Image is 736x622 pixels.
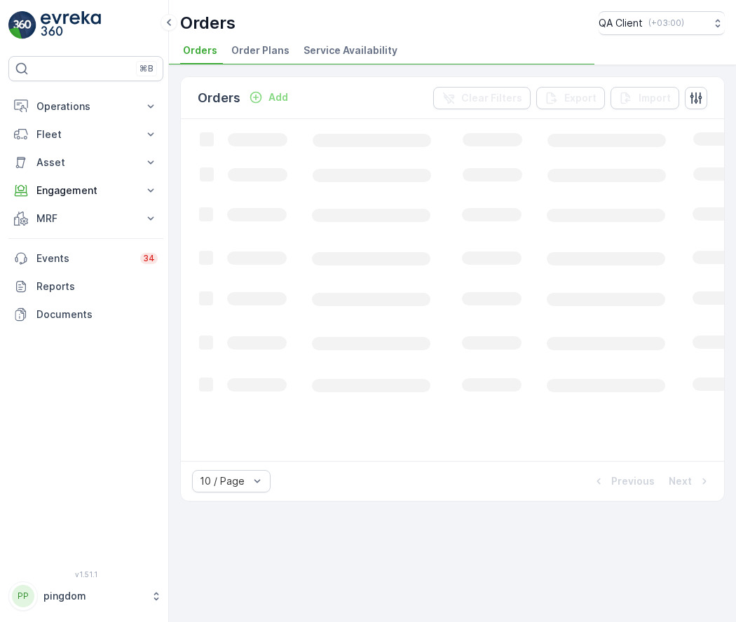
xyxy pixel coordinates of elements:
[180,12,236,34] p: Orders
[36,127,135,141] p: Fleet
[36,155,135,170] p: Asset
[139,63,154,74] p: ⌘B
[36,212,135,226] p: MRF
[8,581,163,611] button: PPpingdom
[599,11,725,35] button: QA Client(+03:00)
[648,18,684,29] p: ( +03:00 )
[599,16,643,30] p: QA Client
[8,120,163,148] button: Fleet
[12,585,34,607] div: PP
[669,474,692,488] p: Next
[8,11,36,39] img: logo
[41,11,101,39] img: logo_light-DOdMpM7g.png
[8,272,163,300] a: Reports
[36,279,158,293] p: Reports
[8,148,163,177] button: Asset
[243,89,294,106] button: Add
[36,307,158,322] p: Documents
[639,91,671,105] p: Import
[8,205,163,233] button: MRF
[43,589,144,603] p: pingdom
[8,300,163,329] a: Documents
[304,43,397,57] span: Service Availability
[183,43,217,57] span: Orders
[564,91,597,105] p: Export
[461,91,522,105] p: Clear Filters
[8,177,163,205] button: Engagement
[36,99,135,113] p: Operations
[268,90,288,104] p: Add
[198,88,240,108] p: Orders
[143,253,155,264] p: 34
[8,570,163,579] span: v 1.51.1
[590,473,656,490] button: Previous
[667,473,713,490] button: Next
[611,87,679,109] button: Import
[36,184,135,198] p: Engagement
[36,251,132,265] p: Events
[231,43,289,57] span: Order Plans
[611,474,655,488] p: Previous
[433,87,531,109] button: Clear Filters
[8,92,163,120] button: Operations
[8,244,163,272] a: Events34
[536,87,605,109] button: Export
